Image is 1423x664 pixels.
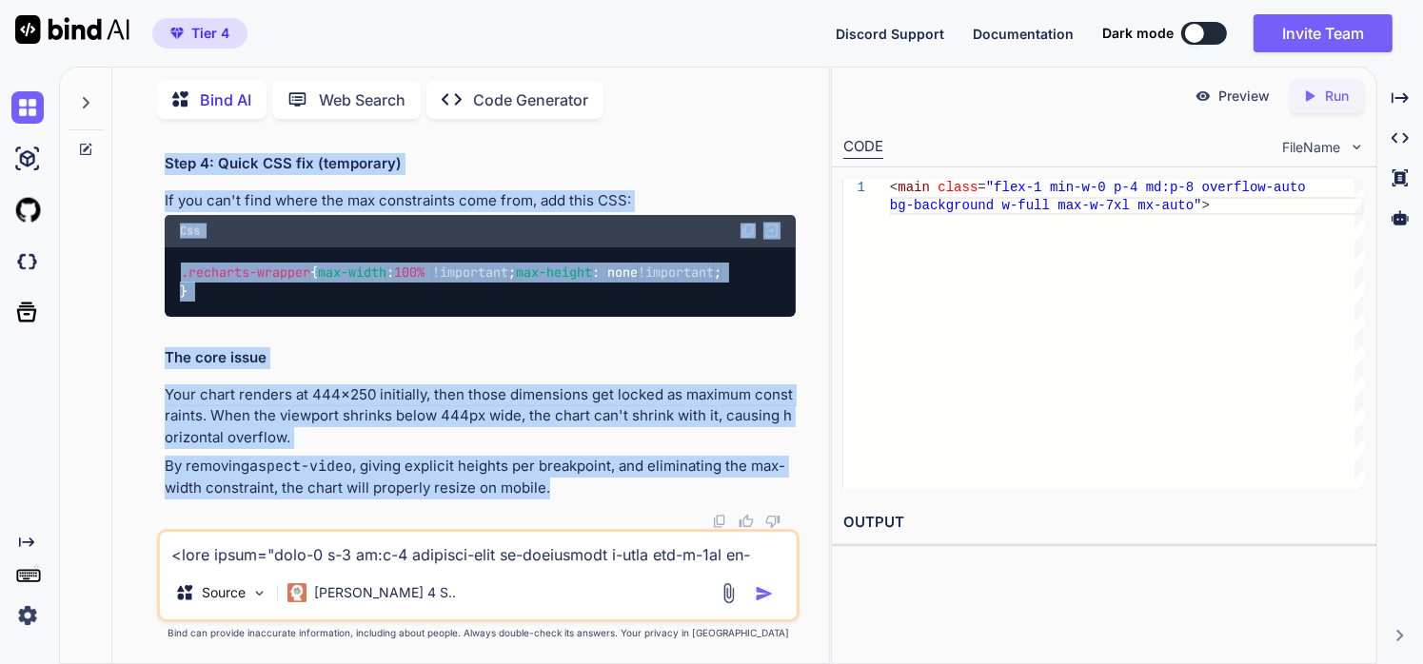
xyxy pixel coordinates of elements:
[1195,88,1212,105] img: preview
[11,91,44,124] img: chat
[202,583,246,602] p: Source
[836,24,944,44] button: Discord Support
[318,264,386,281] span: max-width
[11,194,44,226] img: githubLight
[890,180,898,195] span: <
[314,583,456,602] p: [PERSON_NAME] 4 S..
[516,264,592,281] span: max-height
[319,88,405,111] p: Web Search
[1326,87,1350,106] p: Run
[978,180,986,195] span: =
[1219,87,1271,106] p: Preview
[718,582,740,604] img: attachment
[899,180,931,195] span: main
[1349,139,1365,155] img: chevron down
[832,500,1375,545] h2: OUTPUT
[191,24,229,43] span: Tier 4
[249,457,352,476] code: aspect-video
[973,24,1074,44] button: Documentation
[165,347,797,369] h2: The core issue
[287,583,306,602] img: Claude 4 Sonnet
[763,223,781,240] img: Open in Browser
[165,384,797,449] p: Your chart renders at 444×250 initially, then those dimensions get locked as maximum constraints....
[638,264,714,281] span: !important
[181,264,310,281] span: .recharts-wrapper
[170,28,184,39] img: premium
[180,263,721,302] code: { : ; : none ; }
[473,88,588,111] p: Code Generator
[11,143,44,175] img: ai-studio
[836,26,944,42] span: Discord Support
[165,153,797,175] h2: Step 4: Quick CSS fix (temporary)
[712,514,727,529] img: copy
[755,584,774,603] img: icon
[741,224,756,239] img: copy
[843,179,865,197] div: 1
[1102,24,1174,43] span: Dark mode
[165,456,797,498] p: By removing , giving explicit heights per breakpoint, and eliminating the max-width constraint, t...
[157,626,800,640] p: Bind can provide inaccurate information, including about people. Always double-check its answers....
[939,180,978,195] span: class
[739,514,754,529] img: like
[1254,14,1393,52] button: Invite Team
[251,585,267,601] img: Pick Models
[432,264,508,281] span: !important
[890,198,1202,213] span: bg-background w-full max-w-7xl mx-auto"
[1202,198,1210,213] span: >
[1283,138,1341,157] span: FileName
[15,15,129,44] img: Bind AI
[152,18,247,49] button: premiumTier 4
[200,88,251,111] p: Bind AI
[986,180,1306,195] span: "flex-1 min-w-0 p-4 md:p-8 overflow-auto
[11,599,44,632] img: settings
[180,224,200,239] span: Css
[843,136,883,159] div: CODE
[765,514,781,529] img: dislike
[973,26,1074,42] span: Documentation
[165,190,797,212] p: If you can't find where the max constraints come from, add this CSS:
[394,264,425,281] span: 100%
[11,245,44,278] img: darkCloudIdeIcon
